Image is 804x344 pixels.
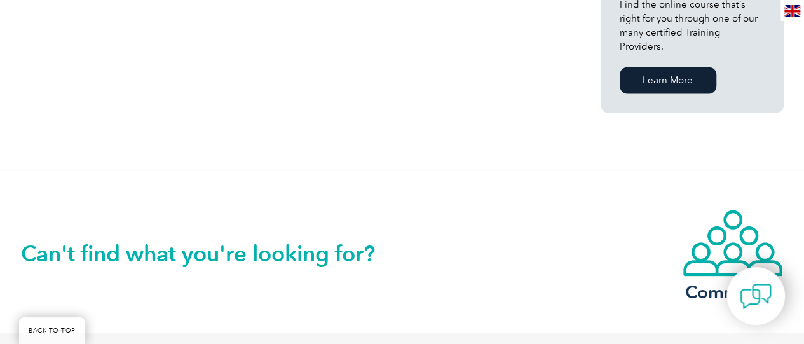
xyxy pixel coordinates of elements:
a: BACK TO TOP [19,317,85,344]
a: Community [682,209,784,299]
img: en [784,5,800,17]
h3: Community [682,284,784,299]
h2: Can't find what you're looking for? [21,243,402,263]
a: Learn More [620,67,716,93]
img: icon-community.webp [682,209,784,277]
img: contact-chat.png [740,280,772,312]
